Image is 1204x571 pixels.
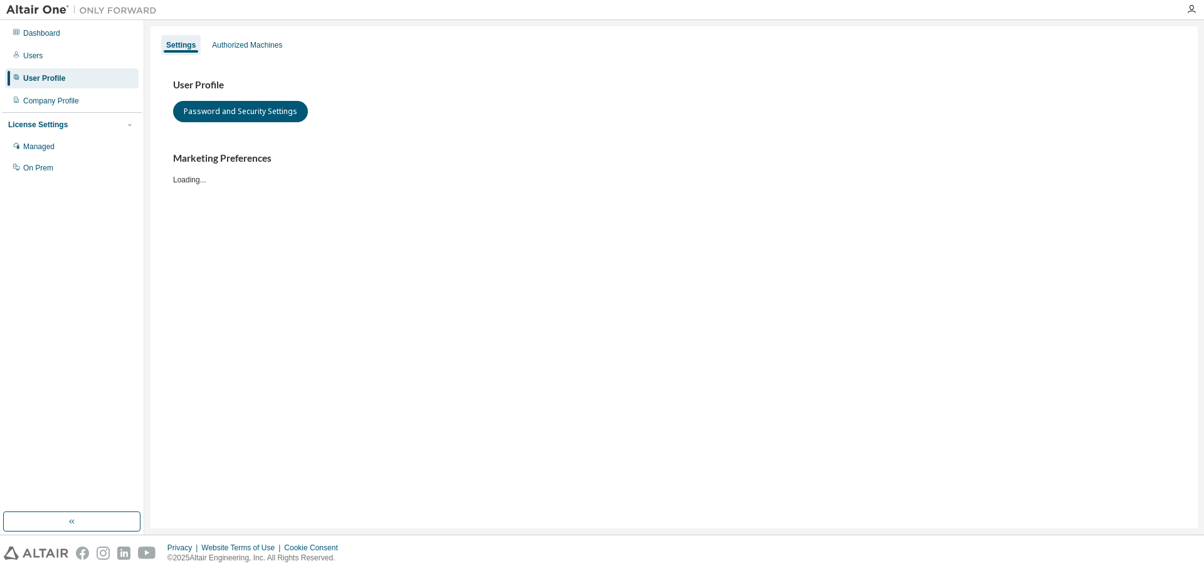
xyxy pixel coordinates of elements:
[173,152,1175,184] div: Loading...
[8,120,68,130] div: License Settings
[23,51,43,61] div: Users
[117,547,130,560] img: linkedin.svg
[23,73,65,83] div: User Profile
[166,40,196,50] div: Settings
[138,547,156,560] img: youtube.svg
[97,547,110,560] img: instagram.svg
[6,4,163,16] img: Altair One
[173,152,1175,165] h3: Marketing Preferences
[212,40,282,50] div: Authorized Machines
[23,163,53,173] div: On Prem
[23,142,55,152] div: Managed
[4,547,68,560] img: altair_logo.svg
[173,101,308,122] button: Password and Security Settings
[201,543,284,553] div: Website Terms of Use
[173,79,1175,92] h3: User Profile
[284,543,345,553] div: Cookie Consent
[23,96,79,106] div: Company Profile
[167,553,346,563] p: © 2025 Altair Engineering, Inc. All Rights Reserved.
[76,547,89,560] img: facebook.svg
[167,543,201,553] div: Privacy
[23,28,60,38] div: Dashboard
